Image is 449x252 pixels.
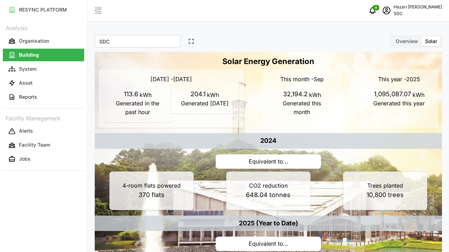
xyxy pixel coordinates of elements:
p: SDC [394,10,442,17]
button: schedule [380,3,394,17]
p: Generated in the past hour [110,99,166,117]
p: CO2 reduction [249,181,288,190]
button: Facility Team [3,139,84,152]
p: Generated [DATE] [177,99,233,108]
h3: Solar Energy Generation [95,52,442,67]
p: Facility Management [3,113,84,123]
p: Generated this month [274,99,330,117]
a: System [3,62,84,76]
p: This month - Sep [268,75,336,84]
a: Facility Team [3,138,84,152]
a: RESYNC PLATFORM [3,3,84,17]
p: 370 flats [139,190,165,200]
button: Reports [3,91,84,103]
p: Organisation [19,37,49,44]
a: Alerts [3,124,84,138]
button: notifications [366,3,380,17]
a: Organisation [3,34,84,48]
p: System [19,65,36,72]
span: 0 [375,5,377,10]
p: Generated this year [371,99,427,108]
p: 648.04 tonnes [246,190,290,200]
p: Reports [19,93,37,100]
button: System [3,63,84,75]
p: Asset [19,79,33,86]
p: 1,095,087.07 [374,89,411,99]
a: Jobs [3,152,84,166]
a: Building [3,48,84,62]
p: kWh [411,91,424,99]
button: Organisation [3,35,84,47]
p: 113.6 [124,89,138,99]
button: Enter full screen [186,36,196,46]
button: RESYNC PLATFORM [3,3,84,16]
p: Equivalent to... [216,237,321,251]
button: Asset [3,77,84,89]
p: Alerts [19,127,33,134]
p: 4-room flats powered [122,181,181,190]
button: Jobs [3,153,84,166]
a: Asset [3,76,84,90]
span: Overview [396,38,418,44]
p: 10,800 trees [367,190,404,200]
p: 204.1 [190,89,206,99]
p: Hazari [PERSON_NAME] [394,4,442,10]
button: Building [3,49,84,61]
p: 32,194.2 [283,89,308,99]
p: RESYNC PLATFORM [19,6,67,13]
p: Trees planted [367,181,403,190]
p: kWh [138,91,152,99]
p: 2025 (Year to Date) [239,218,298,229]
p: kWh [308,91,321,99]
p: Building [19,51,39,58]
p: Jobs [19,155,31,162]
a: Reports [3,90,84,104]
p: Analysis [3,22,84,33]
button: Alerts [3,125,84,138]
p: kWh [206,91,219,99]
p: [DATE] - [DATE] [104,75,239,84]
p: Equivalent to... [216,154,321,169]
p: 2024 [260,136,276,146]
input: Select location [95,35,181,48]
span: Solar [425,38,437,44]
p: This year - 2025 [366,75,433,84]
p: Facility Team [19,141,50,148]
